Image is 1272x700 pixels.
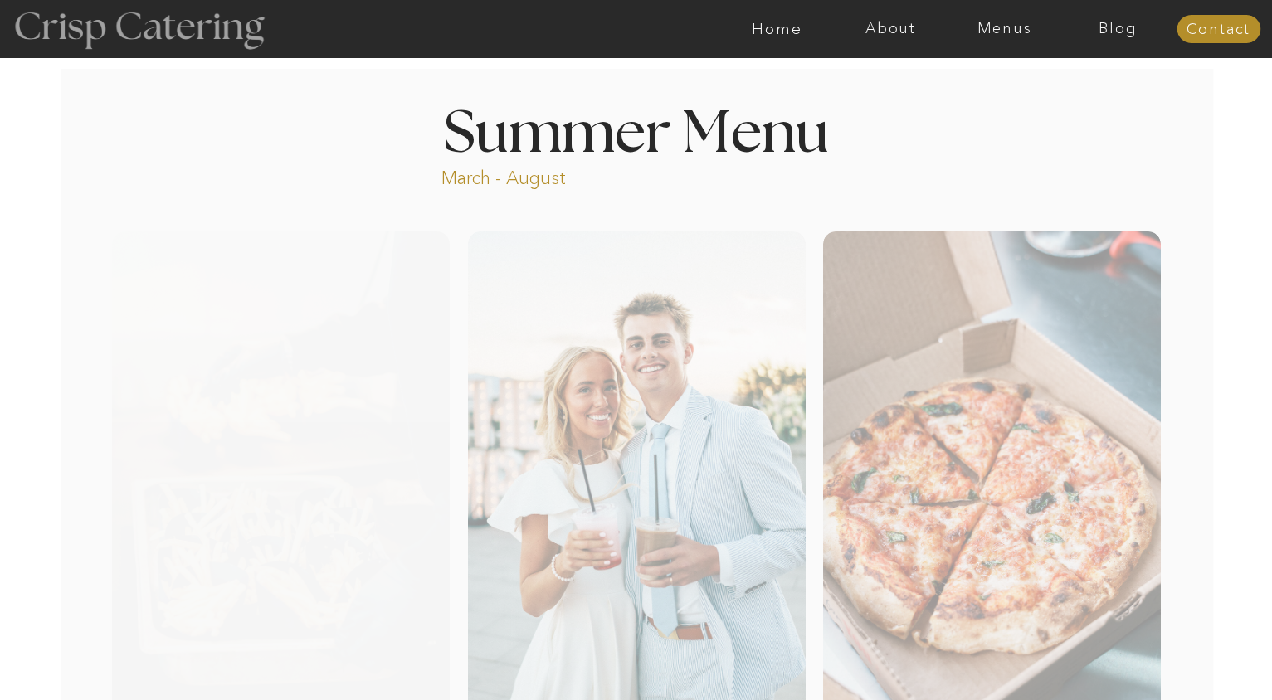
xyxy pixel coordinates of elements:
[1177,22,1260,38] a: Contact
[441,166,670,185] p: March - August
[406,105,867,154] h1: Summer Menu
[720,21,834,37] a: Home
[1061,21,1175,37] a: Blog
[948,21,1061,37] a: Menus
[834,21,948,37] a: About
